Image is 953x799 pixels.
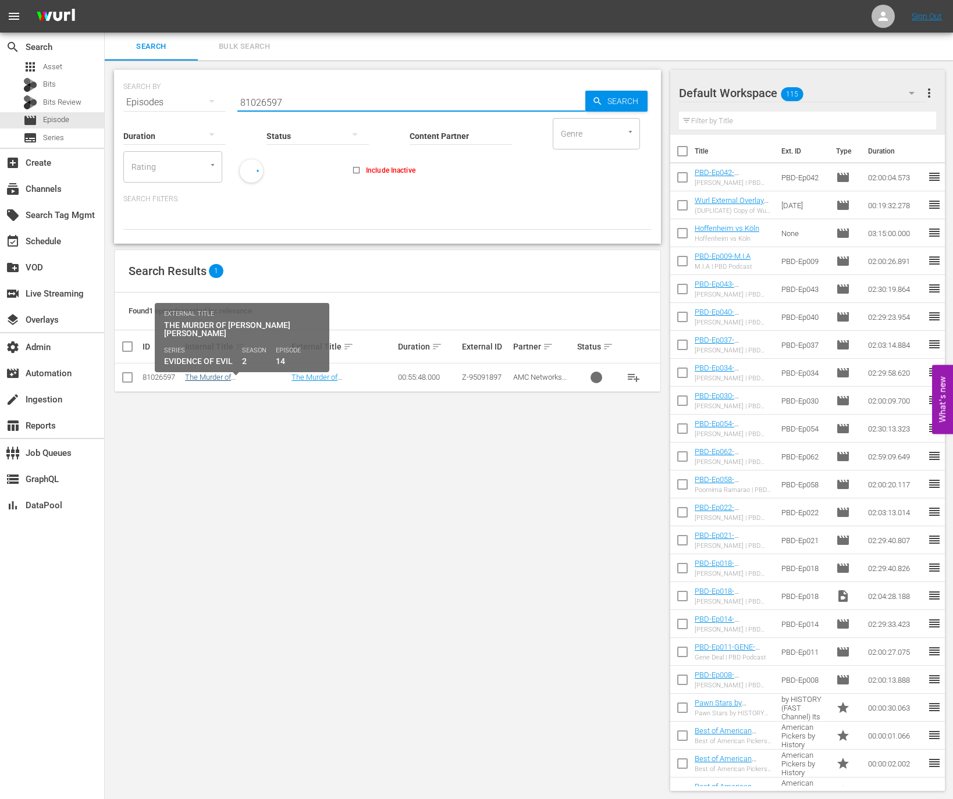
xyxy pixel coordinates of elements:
[695,363,751,381] a: PBD-Ep034-[PERSON_NAME]
[922,79,936,107] button: more_vert
[603,341,613,352] span: sort
[6,340,20,354] span: Admin
[927,616,941,630] span: reorder
[695,615,751,632] a: PBD-Ep014-[PERSON_NAME]
[777,666,832,694] td: PBD-Ep008
[695,402,772,410] div: [PERSON_NAME] | PBD Podcast
[620,363,648,391] button: playlist_add
[23,60,37,74] span: Asset
[695,207,772,215] div: (DUPLICATE) Copy of Wurl External Overlays
[836,394,850,408] span: Episode
[185,340,288,354] div: Internal Title
[777,554,832,582] td: PBD-Ep018
[23,131,37,145] span: Series
[836,310,850,324] span: Episode
[695,709,772,717] div: Pawn Stars by HISTORY (FAST Channel) Its Own Channel
[6,366,20,380] span: Automation
[43,79,56,90] span: Bits
[863,694,927,722] td: 00:00:30.063
[43,132,64,144] span: Series
[695,682,772,689] div: [PERSON_NAME] | PBD Podcast
[695,347,772,354] div: [PERSON_NAME] | PBD Podcast
[695,391,751,409] a: PBD-Ep030-[PERSON_NAME]
[863,610,927,638] td: 02:29:33.423
[43,61,62,73] span: Asset
[23,113,37,127] span: Episode
[695,374,772,382] div: [PERSON_NAME] | PBD Podcast
[836,226,850,240] span: Episode
[863,526,927,554] td: 02:29:40.807
[695,670,751,688] a: PBD-Ep008-[PERSON_NAME]
[927,588,941,602] span: reorder
[6,261,20,274] span: VOD
[927,700,941,714] span: reorder
[863,554,927,582] td: 02:29:40.826
[207,159,218,170] button: Open
[927,756,941,770] span: reorder
[836,561,850,575] span: Episode
[927,337,941,351] span: reorder
[185,373,241,399] a: The Murder of [PERSON_NAME] [PERSON_NAME]
[863,219,927,247] td: 03:15:00.000
[777,498,832,526] td: PBD-Ep022
[695,168,751,186] a: PBD-Ep042-[PERSON_NAME]
[129,306,252,315] span: Found 1 episodes sorted by: relevance
[513,340,574,354] div: Partner
[777,163,832,191] td: PBD-Ep042
[927,309,941,323] span: reorder
[6,182,20,196] span: Channels
[695,308,751,325] a: PBD-Ep040-[PERSON_NAME]
[777,582,832,610] td: PBD-Ep018
[836,170,850,184] span: Episode
[143,342,182,351] div: ID
[695,196,770,222] a: Wurl External Overlays (Wurl External Overlays (VARIANT))
[695,263,752,270] div: M.I.A | PBD Podcast
[695,252,751,261] a: PBD-Ep009-M.I.A
[343,341,354,352] span: sort
[695,224,759,233] a: Hoffenheim vs Köln
[927,421,941,435] span: reorder
[781,82,803,106] span: 115
[836,282,850,296] span: Episode
[927,477,941,491] span: reorder
[695,654,772,661] div: Gene Deal | PBD Podcast
[836,701,850,715] span: Promo
[927,281,941,295] span: reorder
[777,694,832,722] td: Pawn Stars by HISTORY (FAST Channel) Its Own Channel
[777,638,832,666] td: PBD-Ep011
[863,750,927,777] td: 00:00:02.002
[777,331,832,359] td: PBD-Ep037
[123,194,652,204] p: Search Filters:
[6,419,20,433] span: Reports
[123,86,226,119] div: Episodes
[6,498,20,512] span: DataPool
[695,291,772,298] div: [PERSON_NAME] | PBD Podcast
[863,359,927,387] td: 02:29:58.620
[23,95,37,109] div: Bits Review
[6,472,20,486] span: GraphQL
[777,415,832,443] td: PBD-Ep054
[603,91,648,112] span: Search
[695,754,762,772] a: Best of American Pickers Channel ID 2
[695,447,751,465] a: PBD-Ep062-[PERSON_NAME]
[927,365,941,379] span: reorder
[695,235,759,242] div: Hoffenheim vs Köln
[777,275,832,303] td: PBD-Ep043
[777,247,832,275] td: PBD-Ep009
[695,319,772,326] div: [PERSON_NAME] | PBD Podcast
[695,280,751,297] a: PBD-Ep043-[PERSON_NAME]
[836,589,850,603] span: Video
[927,393,941,407] span: reorder
[927,254,941,267] span: reorder
[836,645,850,659] span: Episode
[695,486,772,494] div: Poornima Ramarao | PBD Podcast
[205,40,284,53] span: Bulk Search
[366,165,415,176] span: Include Inactive
[863,470,927,498] td: 02:00:20.117
[577,340,616,354] div: Status
[863,331,927,359] td: 02:03:14.884
[43,114,69,126] span: Episode
[6,156,20,170] span: Create
[863,443,927,470] td: 02:59:09.649
[513,373,567,390] span: AMC Networks International UK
